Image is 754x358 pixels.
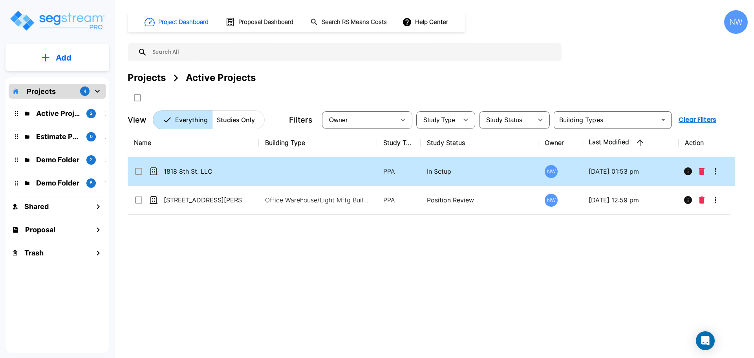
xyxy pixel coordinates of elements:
button: Info [680,192,696,208]
p: Demo Folder [36,154,80,165]
p: View [128,114,146,126]
div: NW [545,165,558,178]
span: Study Type [423,117,455,123]
p: [STREET_ADDRESS][PERSON_NAME] [164,195,242,205]
p: 2 [90,156,93,163]
span: Study Status [486,117,523,123]
p: 0 [90,133,93,140]
p: 5 [90,180,93,186]
button: Delete [696,163,708,179]
p: Demo Folder [36,178,80,188]
button: More-Options [708,192,723,208]
h1: Trash [24,248,44,258]
th: Action [679,129,736,157]
th: Study Status [421,129,539,157]
p: 4 [84,88,86,95]
h1: Search RS Means Costs [322,18,387,27]
div: Active Projects [186,71,256,85]
h1: Shared [24,201,49,212]
p: Studies Only [217,115,255,125]
p: Filters [289,114,313,126]
span: Owner [329,117,348,123]
div: NW [724,10,748,34]
p: Add [56,52,71,64]
h1: Project Dashboard [158,18,209,27]
th: Name [128,129,259,157]
p: Active Projects [36,108,80,119]
p: PPA [383,195,414,205]
p: 1818 8th St. LLC [164,167,242,176]
p: Office Warehouse/Light Mftg Building, Commercial Property Site [265,195,371,205]
th: Study Type [377,129,421,157]
h1: Proposal Dashboard [238,18,293,27]
th: Building Type [259,129,377,157]
button: Project Dashboard [141,13,213,31]
th: Last Modified [582,129,679,157]
button: Add [5,46,109,69]
div: Projects [128,71,166,85]
div: Select [481,109,533,131]
p: Position Review [427,195,533,205]
p: [DATE] 01:53 pm [589,167,672,176]
button: Clear Filters [675,112,719,128]
button: Search RS Means Costs [307,15,391,30]
p: Estimate Property [36,131,80,142]
button: Studies Only [212,110,265,129]
button: Proposal Dashboard [222,14,298,30]
div: Select [418,109,458,131]
p: 2 [90,110,93,117]
button: More-Options [708,163,723,179]
input: Search All [147,43,558,61]
button: Info [680,163,696,179]
button: Open [658,114,669,125]
button: Everything [153,110,212,129]
p: [DATE] 12:59 pm [589,195,672,205]
button: Help Center [401,15,451,29]
div: Open Intercom Messenger [696,331,715,350]
h1: Proposal [25,224,55,235]
button: SelectAll [130,90,145,106]
p: Projects [27,86,56,97]
p: Everything [175,115,208,125]
input: Building Types [556,114,656,125]
div: NW [545,194,558,207]
button: Delete [696,192,708,208]
th: Owner [538,129,582,157]
p: PPA [383,167,414,176]
div: Select [324,109,395,131]
p: In Setup [427,167,533,176]
div: Platform [153,110,265,129]
img: Logo [9,9,105,32]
